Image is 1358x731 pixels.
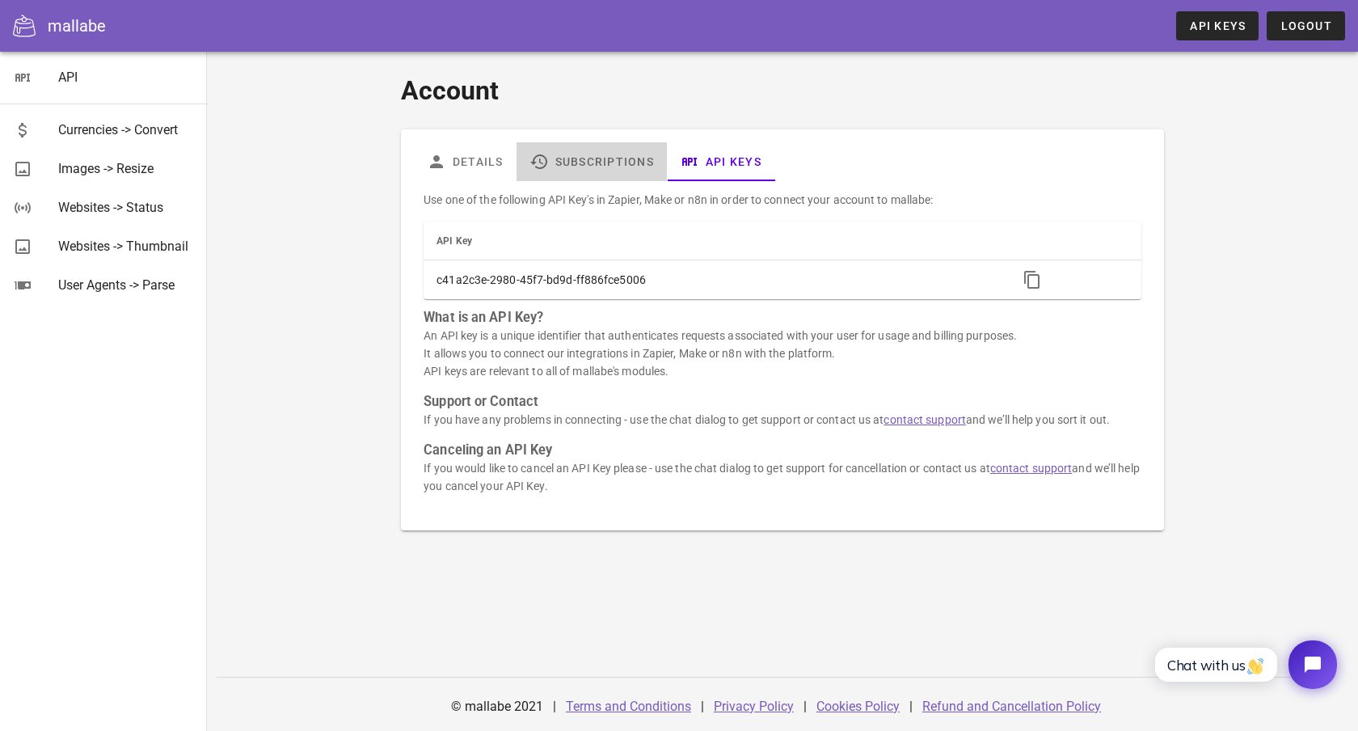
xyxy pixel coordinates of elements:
[667,142,774,181] a: API Keys
[424,222,1005,260] th: API Key: Not sorted. Activate to sort ascending.
[1176,11,1259,40] a: API Keys
[517,142,667,181] a: Subscriptions
[424,327,1141,380] p: An API key is a unique identifier that authenticates requests associated with your user for usage...
[566,699,691,714] a: Terms and Conditions
[424,260,1005,299] td: c41a2c3e-2980-45f7-bd9d-ff886fce5006
[1137,627,1351,703] iframe: Tidio Chat
[1280,19,1332,32] span: Logout
[1267,11,1345,40] button: Logout
[424,442,1141,459] h3: Canceling an API Key
[424,393,1141,411] h3: Support or Contact
[803,687,807,726] div: |
[884,413,966,426] a: contact support
[58,70,194,85] div: API
[714,699,794,714] a: Privacy Policy
[553,687,556,726] div: |
[58,122,194,137] div: Currencies -> Convert
[58,161,194,176] div: Images -> Resize
[424,309,1141,327] h3: What is an API Key?
[922,699,1101,714] a: Refund and Cancellation Policy
[424,411,1141,429] p: If you have any problems in connecting - use the chat dialog to get support or contact us at and ...
[414,142,517,181] a: Details
[424,459,1141,495] p: If you would like to cancel an API Key please - use the chat dialog to get support for cancellati...
[816,699,900,714] a: Cookies Policy
[990,462,1073,475] a: contact support
[58,277,194,293] div: User Agents -> Parse
[424,191,1141,209] p: Use one of the following API Key's in Zapier, Make or n8n in order to connect your account to mal...
[1189,19,1246,32] span: API Keys
[909,687,913,726] div: |
[48,14,106,38] div: mallabe
[58,200,194,215] div: Websites -> Status
[401,71,1163,110] h1: Account
[436,235,472,247] span: API Key
[701,687,704,726] div: |
[58,239,194,254] div: Websites -> Thumbnail
[441,687,553,726] div: © mallabe 2021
